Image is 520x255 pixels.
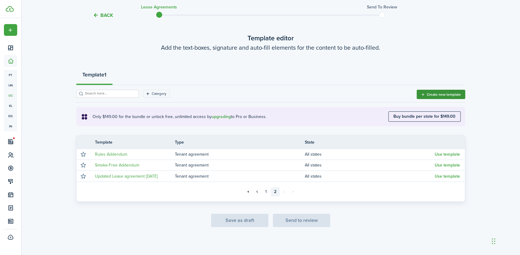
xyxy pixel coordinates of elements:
[175,139,305,145] th: Type
[4,111,17,121] a: eq
[79,161,88,169] button: Mark as favourite
[289,187,298,196] a: Last
[175,172,305,180] td: Tenant agreement
[435,152,460,157] button: Use template
[417,90,465,99] button: Create new template
[244,187,253,196] a: First
[305,172,435,180] td: All states
[388,111,461,122] button: Buy bundle per state for $149.00
[6,6,14,12] img: TenantCloud
[492,232,495,250] div: Drag
[81,113,88,120] i: soft
[4,90,17,101] a: oc
[212,114,231,119] button: upgrading
[4,80,17,90] a: un
[76,33,465,43] wizard-step-header-title: Template editor
[93,12,113,18] button: Back
[262,187,271,196] a: 1
[4,101,17,111] a: kl
[435,163,460,168] button: Use template
[95,173,158,179] a: Updated Lease agreement [DATE]
[367,4,397,10] h3: Send to review
[175,150,305,158] td: Tenant agreement
[280,187,289,196] a: Next
[305,161,435,169] td: All states
[4,121,17,131] a: in
[175,161,305,169] td: Tenant agreement
[4,24,17,36] button: Open menu
[141,4,177,10] h3: Lease Agreements
[152,91,166,96] filter-tag-label: Category
[90,139,175,145] th: Template
[4,70,17,80] a: pt
[84,91,137,96] input: Search here...
[82,71,104,79] strong: Template
[305,139,435,145] th: State
[143,90,170,98] filter-tag: Open filter
[79,150,88,159] button: Mark as favourite
[104,71,106,79] strong: 1
[95,151,127,157] a: Rules Addendum
[490,226,520,255] iframe: Chat Widget
[305,150,435,158] td: All states
[253,187,262,196] a: Previous
[76,43,465,52] wizard-step-header-description: Add the text-boxes, signature and auto-fill elements for the content to be auto-filled.
[271,187,280,196] a: 2
[435,174,460,179] button: Use template
[93,114,388,120] explanation-description: Only $149.00 for the bundle or unlock free, unlimited access by to Pro or Business.
[79,172,88,180] button: Mark as favourite
[95,162,139,168] a: Smoke-Free Addendum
